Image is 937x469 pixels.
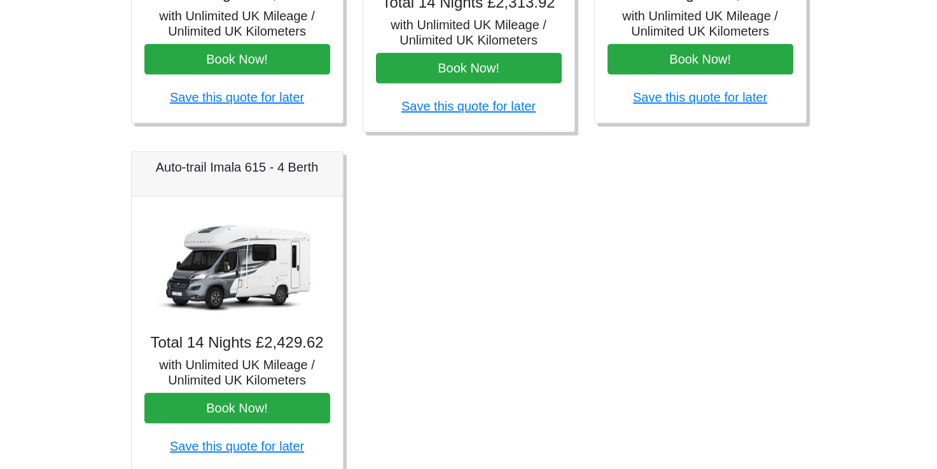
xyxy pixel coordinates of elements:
h5: with Unlimited UK Mileage / Unlimited UK Kilometers [607,8,793,39]
h4: Total 14 Nights £2,429.62 [144,334,330,352]
a: Save this quote for later [633,90,767,104]
img: Auto-trail Imala 615 - 4 Berth [148,209,326,323]
h5: with Unlimited UK Mileage / Unlimited UK Kilometers [144,8,330,39]
a: Save this quote for later [170,439,304,453]
a: Save this quote for later [401,99,536,113]
h5: with Unlimited UK Mileage / Unlimited UK Kilometers [376,17,562,48]
h5: Auto-trail Imala 615 - 4 Berth [144,160,330,175]
button: Book Now! [144,393,330,423]
h5: with Unlimited UK Mileage / Unlimited UK Kilometers [144,357,330,388]
button: Book Now! [144,44,330,74]
button: Book Now! [607,44,793,74]
a: Save this quote for later [170,90,304,104]
button: Book Now! [376,53,562,83]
